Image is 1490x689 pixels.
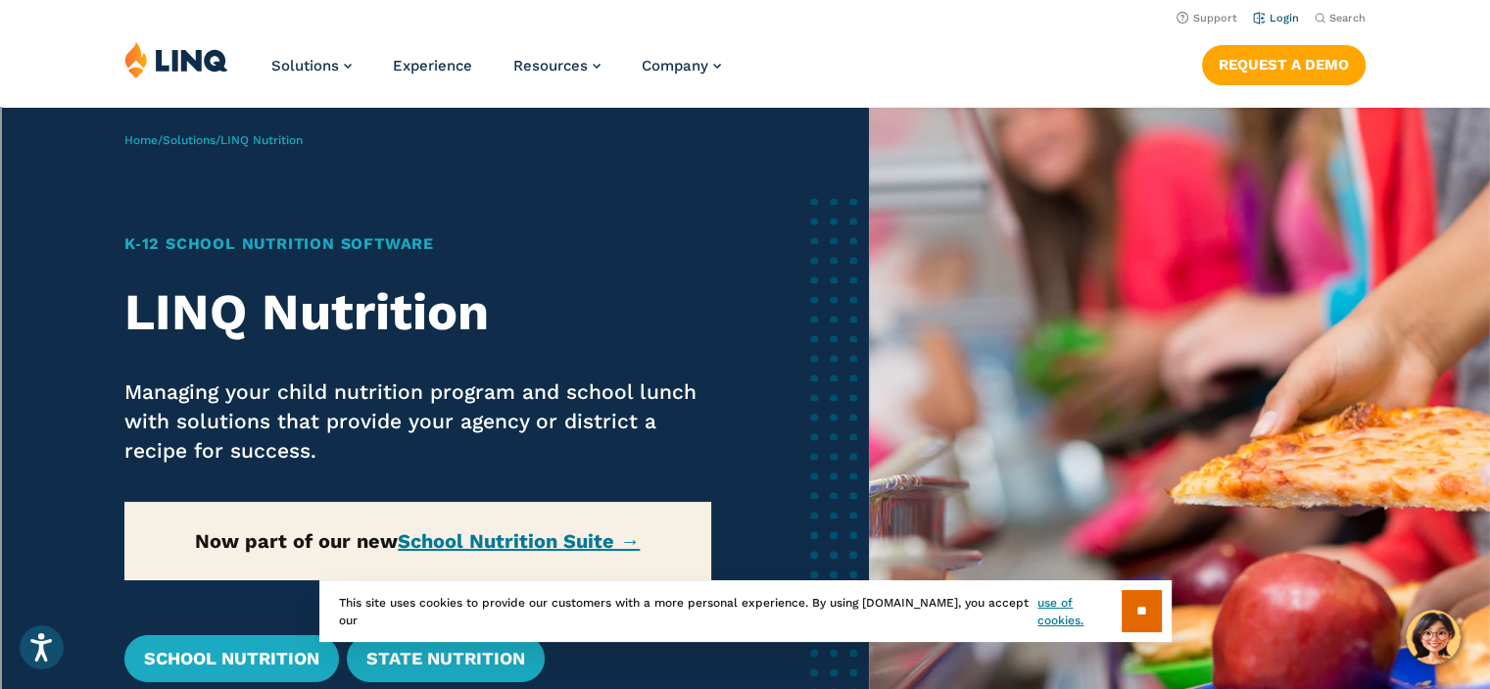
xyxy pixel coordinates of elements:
div: Sort A > Z [8,8,1482,25]
a: Experience [393,57,472,74]
nav: Primary Navigation [271,41,721,106]
div: Move To ... [8,43,1482,61]
a: Request a Demo [1202,45,1366,84]
a: Login [1253,12,1299,25]
div: Sort New > Old [8,25,1482,43]
div: Move To ... [8,131,1482,149]
a: Resources [513,57,601,74]
a: use of cookies. [1037,594,1121,629]
a: Solutions [271,57,352,74]
div: Options [8,78,1482,96]
span: Search [1329,12,1366,25]
img: LINQ | K‑12 Software [124,41,228,78]
button: Hello, have a question? Let’s chat. [1406,610,1461,664]
span: Resources [513,57,588,74]
a: Support [1177,12,1237,25]
div: Delete [8,61,1482,78]
button: Open Search Bar [1315,11,1366,25]
div: Sign out [8,96,1482,114]
a: Company [642,57,721,74]
span: Company [642,57,708,74]
div: This site uses cookies to provide our customers with a more personal experience. By using [DOMAIN... [319,580,1172,642]
div: Rename [8,114,1482,131]
nav: Button Navigation [1202,41,1366,84]
span: Solutions [271,57,339,74]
